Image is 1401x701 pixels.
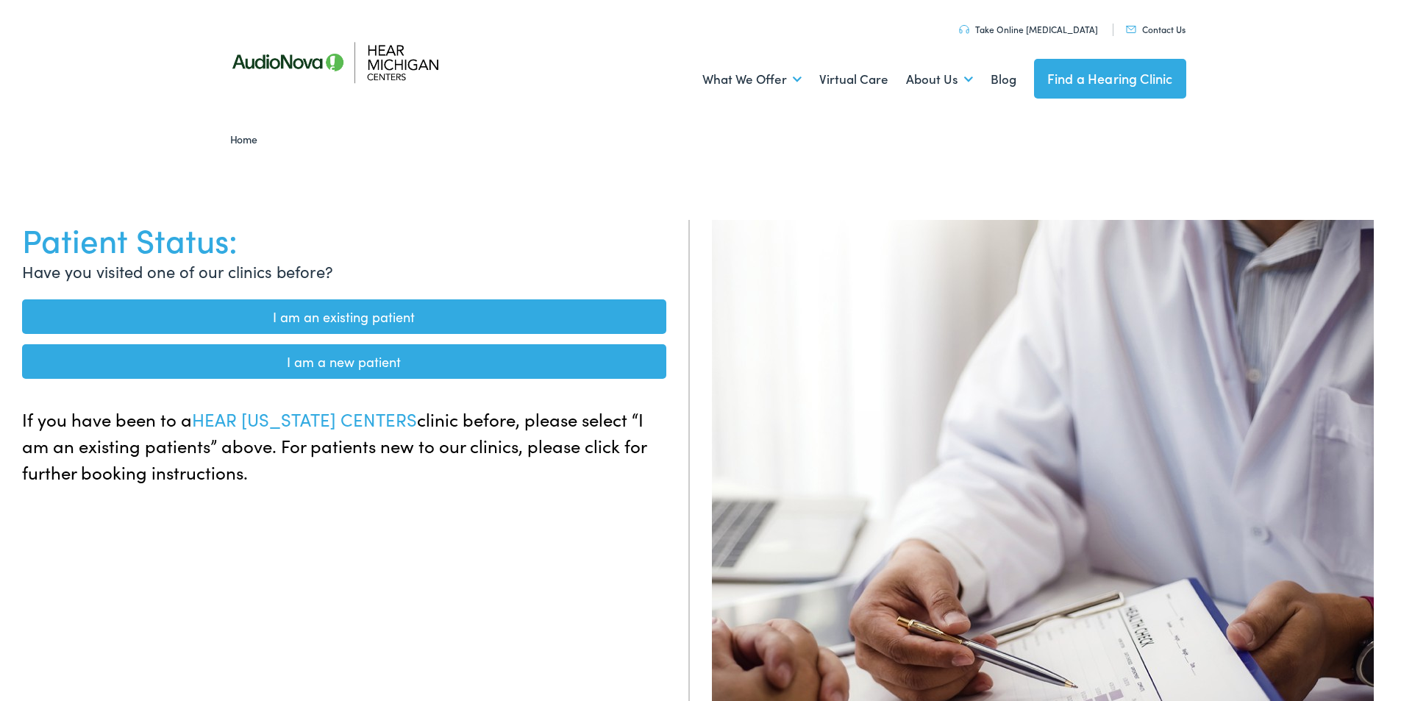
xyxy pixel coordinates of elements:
[1126,23,1186,35] a: Contact Us
[1126,26,1136,33] img: utility icon
[22,259,666,283] p: Have you visited one of our clinics before?
[959,25,969,34] img: utility icon
[819,52,888,107] a: Virtual Care
[22,344,666,379] a: I am a new patient
[1034,59,1186,99] a: Find a Hearing Clinic
[22,220,666,259] h1: Patient Status:
[192,407,417,431] span: HEAR [US_STATE] CENTERS
[959,23,1098,35] a: Take Online [MEDICAL_DATA]
[702,52,802,107] a: What We Offer
[22,406,666,485] p: If you have been to a clinic before, please select “I am an existing patients” above. For patient...
[22,299,666,334] a: I am an existing patient
[991,52,1016,107] a: Blog
[906,52,973,107] a: About Us
[230,132,265,146] a: Home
